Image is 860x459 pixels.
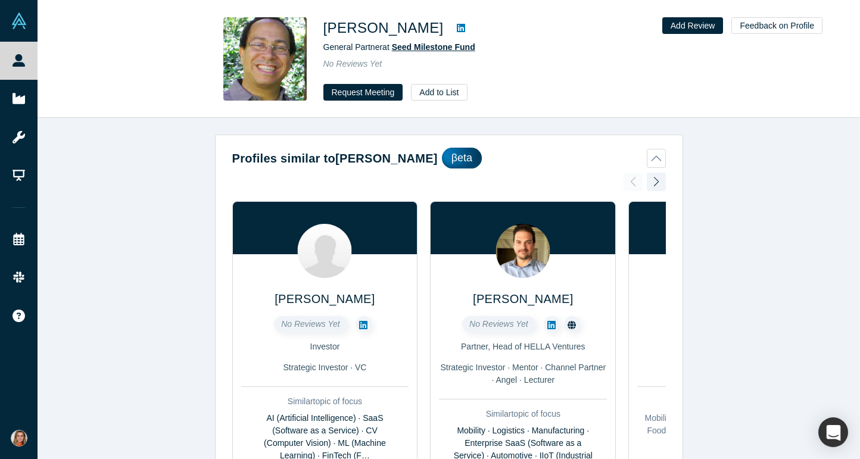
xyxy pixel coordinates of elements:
div: VC [637,361,805,374]
button: Request Meeting [323,84,403,101]
button: Add to List [411,84,467,101]
h1: [PERSON_NAME] [323,17,444,39]
img: Peter Henry's Profile Image [223,17,307,101]
div: Similar topic of focus [439,408,607,420]
a: [PERSON_NAME] [473,292,573,305]
span: No Reviews Yet [281,319,340,329]
button: Add Review [662,17,724,34]
div: βeta [442,148,482,168]
span: Partner, Head of HELLA Ventures [461,342,585,351]
div: Similar topic of focus [241,395,409,408]
div: Similar topic of focus [637,395,805,408]
h2: Profiles similar to [PERSON_NAME] [232,149,438,167]
button: Feedback on Profile [731,17,822,34]
span: Mobility · CleanTech (Clean Technology) · Food and Agriculture · Deep Tech (Deep Technology) [645,413,798,448]
span: Investor [310,342,340,351]
a: Seed Milestone Fund [392,42,475,52]
div: Strategic Investor · Mentor · Channel Partner · Angel · Lecturer [439,361,607,386]
div: Strategic Investor · VC [241,361,409,374]
span: General Partner at [323,42,475,52]
img: Marco Marinucci's Profile Image [496,224,550,278]
span: No Reviews Yet [469,319,528,329]
button: Profiles similar to[PERSON_NAME]βeta [232,148,666,168]
img: Alchemist Vault Logo [11,13,27,29]
a: [PERSON_NAME] [275,292,375,305]
img: Patrick Hsu's Profile Image [298,224,352,278]
img: Gulin Yilmaz's Account [11,430,27,446]
span: No Reviews Yet [323,59,382,68]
